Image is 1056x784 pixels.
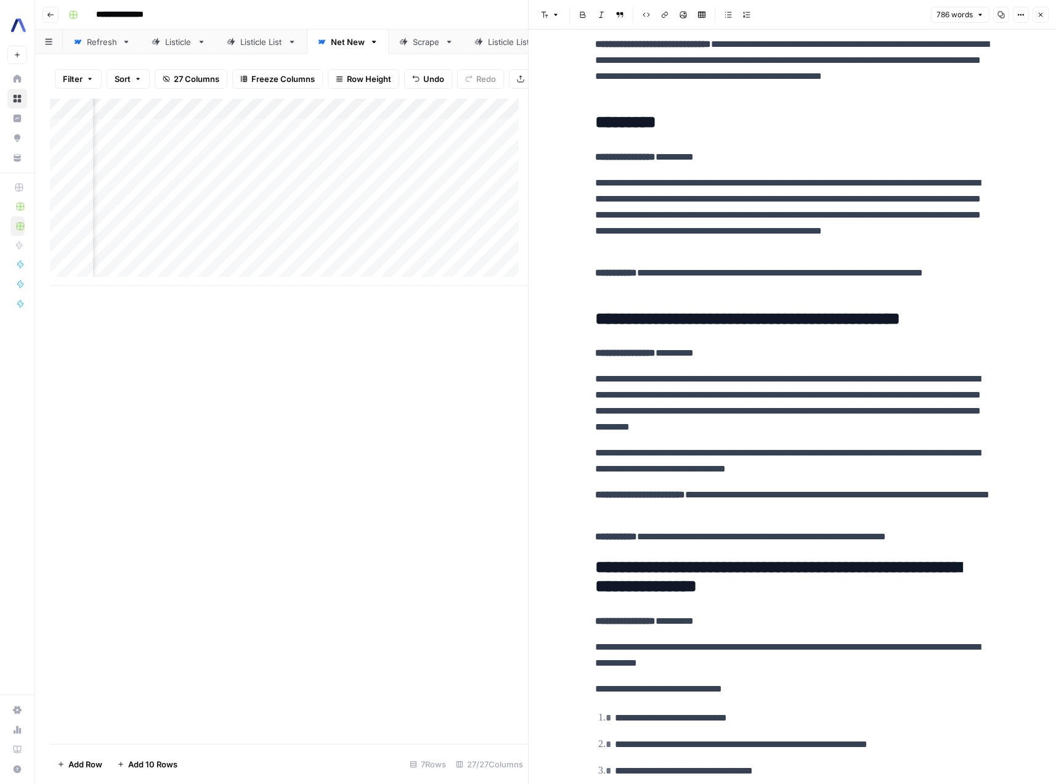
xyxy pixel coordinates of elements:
[7,148,27,168] a: Your Data
[331,36,365,48] div: Net New
[7,740,27,759] a: Learning Hub
[936,9,973,20] span: 786 words
[451,754,528,774] div: 27/27 Columns
[87,36,117,48] div: Refresh
[7,700,27,720] a: Settings
[404,69,452,89] button: Undo
[7,89,27,108] a: Browse
[232,69,323,89] button: Freeze Columns
[155,69,227,89] button: 27 Columns
[165,36,192,48] div: Listicle
[413,36,440,48] div: Scrape
[174,73,219,85] span: 27 Columns
[128,758,177,770] span: Add 10 Rows
[50,754,110,774] button: Add Row
[68,758,102,770] span: Add Row
[110,754,185,774] button: Add 10 Rows
[488,36,542,48] div: Listicle List v2
[115,73,131,85] span: Sort
[7,720,27,740] a: Usage
[328,69,399,89] button: Row Height
[7,128,27,148] a: Opportunities
[7,14,30,36] img: AssemblyAI Logo
[240,36,283,48] div: Listicle List
[7,759,27,779] button: Help + Support
[405,754,451,774] div: 7 Rows
[7,108,27,128] a: Insights
[107,69,150,89] button: Sort
[251,73,315,85] span: Freeze Columns
[347,73,391,85] span: Row Height
[63,73,83,85] span: Filter
[464,30,566,54] a: Listicle List v2
[63,30,141,54] a: Refresh
[423,73,444,85] span: Undo
[457,69,504,89] button: Redo
[55,69,102,89] button: Filter
[931,7,989,23] button: 786 words
[141,30,216,54] a: Listicle
[476,73,496,85] span: Redo
[307,30,389,54] a: Net New
[389,30,464,54] a: Scrape
[7,69,27,89] a: Home
[216,30,307,54] a: Listicle List
[7,10,27,41] button: Workspace: AssemblyAI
